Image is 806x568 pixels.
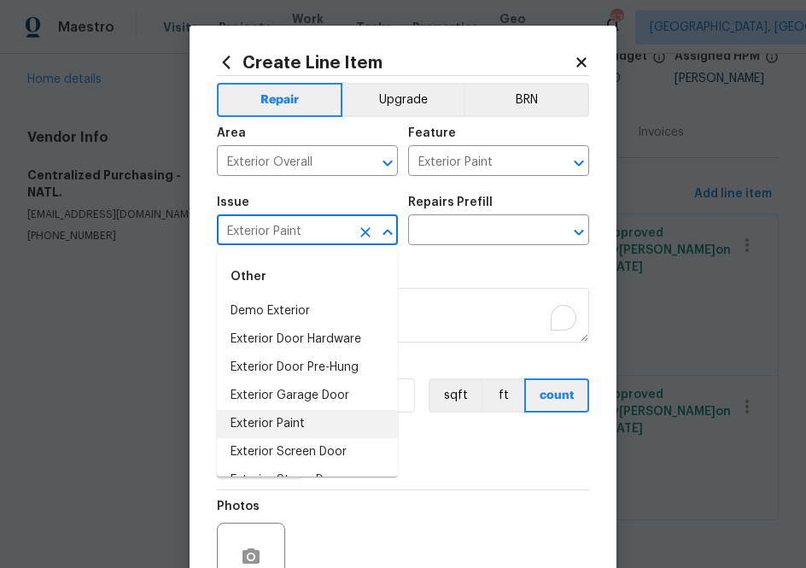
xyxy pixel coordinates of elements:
h2: Create Line Item [217,53,574,72]
h5: Area [217,127,246,139]
textarea: To enrich screen reader interactions, please activate Accessibility in Grammarly extension settings [217,288,589,343]
h5: Issue [217,196,249,208]
li: Exterior Screen Door [217,438,398,466]
button: BRN [464,83,589,117]
button: Repair [217,83,342,117]
button: Open [376,151,400,175]
button: Upgrade [342,83,464,117]
button: Close [376,220,400,244]
li: Exterior Paint [217,410,398,438]
button: Open [567,220,591,244]
li: Exterior Storm Door [217,466,398,495]
li: Exterior Door Hardware [217,325,398,354]
div: Other [217,256,398,297]
button: Open [567,151,591,175]
h5: Repairs Prefill [408,196,493,208]
h5: Photos [217,501,260,512]
button: Clear [353,220,377,244]
button: ft [482,378,524,413]
li: Demo Exterior [217,297,398,325]
li: Exterior Door Pre-Hung [217,354,398,382]
li: Exterior Garage Door [217,382,398,410]
h5: Feature [408,127,456,139]
button: sqft [429,378,482,413]
button: count [524,378,589,413]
